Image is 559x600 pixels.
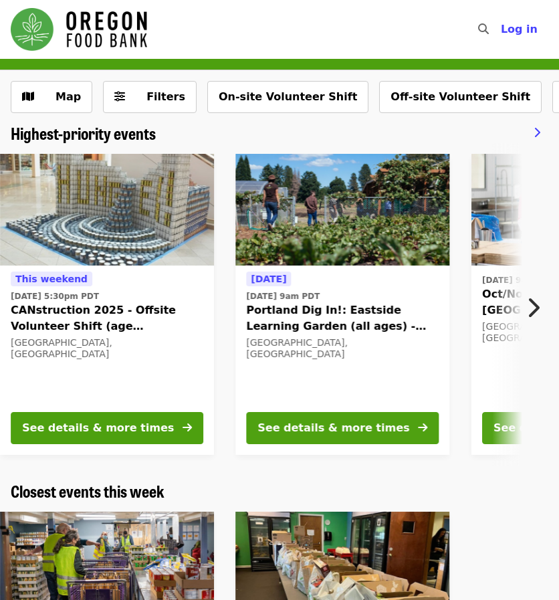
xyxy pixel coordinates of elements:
[11,124,156,143] a: Highest-priority events
[497,13,508,45] input: Search
[22,90,34,103] i: map icon
[478,23,489,35] i: search icon
[490,16,548,43] button: Log in
[11,482,164,501] a: Closest events this week
[11,412,203,444] button: See details & more times
[251,274,286,284] span: [DATE]
[235,154,449,455] a: See details for "Portland Dig In!: Eastside Learning Garden (all ages) - Aug/Sept/Oct"
[257,420,409,436] div: See details & more times
[418,421,427,434] i: arrow-right icon
[11,121,156,144] span: Highest-priority events
[515,289,559,326] button: Next item
[246,337,439,360] div: [GEOGRAPHIC_DATA], [GEOGRAPHIC_DATA]
[11,479,164,502] span: Closest events this week
[55,90,81,103] span: Map
[11,290,99,302] time: [DATE] 5:30pm PDT
[235,154,449,266] img: Portland Dig In!: Eastside Learning Garden (all ages) - Aug/Sept/Oct organized by Oregon Food Bank
[114,90,125,103] i: sliders-h icon
[501,23,538,35] span: Log in
[15,274,88,284] span: This weekend
[11,302,203,334] span: CANstruction 2025 - Offsite Volunteer Shift (age [DEMOGRAPHIC_DATA]+)
[22,420,174,436] div: See details & more times
[146,90,185,103] span: Filters
[183,421,192,434] i: arrow-right icon
[482,274,556,286] time: [DATE] 9am PDT
[246,412,439,444] button: See details & more times
[103,81,197,113] button: Filters (0 selected)
[11,81,92,113] button: Show map view
[246,290,320,302] time: [DATE] 9am PDT
[246,302,439,334] span: Portland Dig In!: Eastside Learning Garden (all ages) - Aug/Sept/Oct
[379,81,542,113] button: Off-site Volunteer Shift
[534,126,540,139] i: chevron-right icon
[11,8,147,51] img: Oregon Food Bank - Home
[207,81,368,113] button: On-site Volunteer Shift
[11,337,203,360] div: [GEOGRAPHIC_DATA], [GEOGRAPHIC_DATA]
[526,295,540,320] i: chevron-right icon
